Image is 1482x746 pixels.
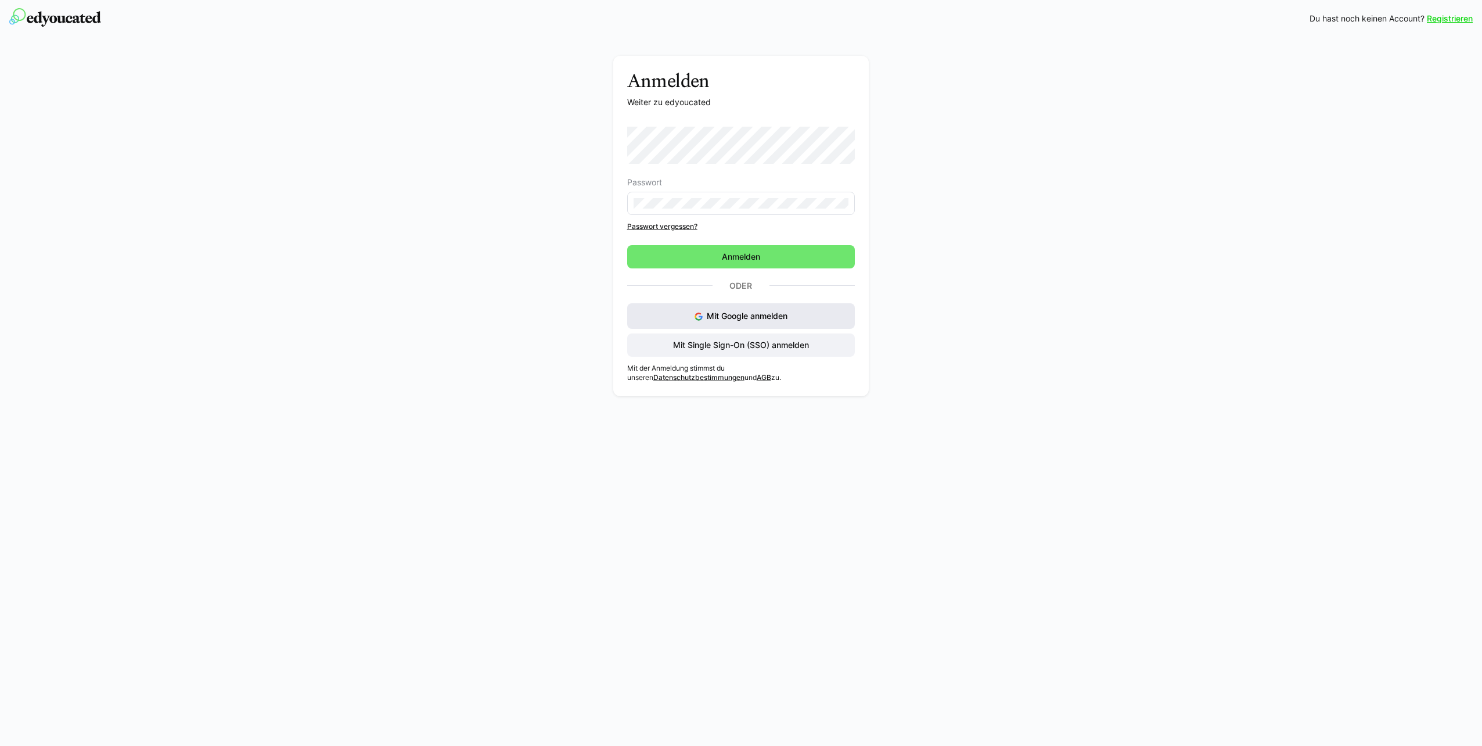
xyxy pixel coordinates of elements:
span: Mit Single Sign-On (SSO) anmelden [671,339,811,351]
p: Oder [713,278,769,294]
button: Mit Single Sign-On (SSO) anmelden [627,333,855,357]
p: Mit der Anmeldung stimmst du unseren und zu. [627,364,855,382]
span: Passwort [627,178,662,187]
p: Weiter zu edyoucated [627,96,855,108]
a: Passwort vergessen? [627,222,855,231]
a: Datenschutzbestimmungen [653,373,744,382]
span: Du hast noch keinen Account? [1310,13,1425,24]
a: AGB [757,373,771,382]
a: Registrieren [1427,13,1473,24]
span: Mit Google anmelden [707,311,787,321]
button: Mit Google anmelden [627,303,855,329]
h3: Anmelden [627,70,855,92]
button: Anmelden [627,245,855,268]
img: edyoucated [9,8,101,27]
span: Anmelden [720,251,762,263]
